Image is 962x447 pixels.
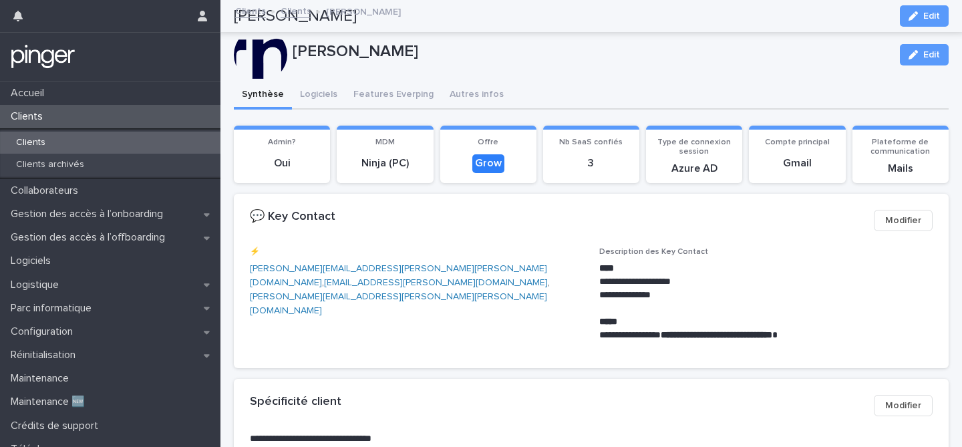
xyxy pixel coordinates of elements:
p: Clients [5,110,53,123]
p: [PERSON_NAME] [326,3,401,18]
p: Gestion des accès à l’offboarding [5,231,176,244]
span: Description des Key Contact [599,248,708,256]
p: Maintenance 🆕 [5,396,96,408]
p: Parc informatique [5,302,102,315]
p: Gmail [757,157,837,170]
div: Grow [472,154,504,172]
p: 3 [551,157,631,170]
span: Modifier [885,399,921,412]
h2: Spécificité client [250,395,341,410]
span: Plateforme de communication [870,138,930,156]
button: Modifier [874,395,933,416]
p: Logistique [5,279,69,291]
a: [PERSON_NAME][EMAIL_ADDRESS][PERSON_NAME][PERSON_NAME][DOMAIN_NAME] [250,264,547,287]
p: Mails [860,162,941,175]
p: Oui [242,157,322,170]
p: Collaborateurs [5,184,89,197]
span: Modifier [885,214,921,227]
span: Admin? [268,138,296,146]
button: Autres infos [442,82,512,110]
p: Crédits de support [5,420,109,432]
p: Azure AD [654,162,734,175]
a: Clients [235,3,266,18]
p: Gestion des accès à l’onboarding [5,208,174,220]
p: Ninja (PC) [345,157,425,170]
span: ⚡️ [250,248,260,256]
button: Synthèse [234,82,292,110]
span: Edit [923,50,940,59]
a: [EMAIL_ADDRESS][PERSON_NAME][DOMAIN_NAME] [324,278,548,287]
h2: 💬 Key Contact [250,210,335,225]
a: Clients [281,3,311,18]
span: Nb SaaS confiés [559,138,623,146]
p: Maintenance [5,372,79,385]
span: Compte principal [765,138,830,146]
img: mTgBEunGTSyRkCgitkcU [11,43,75,70]
p: [PERSON_NAME] [293,42,889,61]
p: Clients [5,137,56,148]
span: MDM [375,138,395,146]
p: Réinitialisation [5,349,86,361]
button: Edit [900,44,949,65]
p: Clients archivés [5,159,95,170]
span: Offre [478,138,498,146]
p: Logiciels [5,255,61,267]
button: Logiciels [292,82,345,110]
p: Configuration [5,325,84,338]
p: Accueil [5,87,55,100]
p: , , [250,262,583,317]
button: Modifier [874,210,933,231]
button: Features Everping [345,82,442,110]
a: [PERSON_NAME][EMAIL_ADDRESS][PERSON_NAME][PERSON_NAME][DOMAIN_NAME] [250,292,547,315]
span: Type de connexion session [657,138,731,156]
